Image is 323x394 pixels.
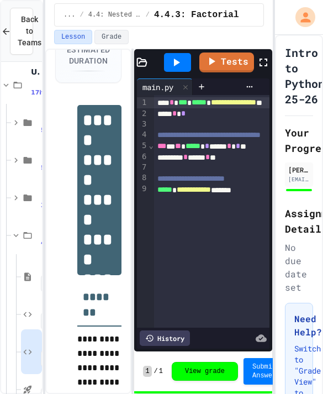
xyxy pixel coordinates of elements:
span: Unit 4: Iteration and Random Numbers [31,67,40,77]
span: 17 items [31,89,59,96]
button: Submit Answer [243,358,285,385]
span: 4.4.3: Factorial [154,8,239,22]
a: Tests [199,52,254,72]
div: History [140,330,190,346]
div: 9 [137,183,148,195]
div: 3 [137,119,148,129]
button: Grade [94,30,129,44]
div: My Account [284,4,318,30]
div: [EMAIL_ADDRESS][DOMAIN_NAME] [288,175,310,183]
div: No due date set [285,241,313,294]
span: / [80,10,84,19]
span: 4 items [41,239,64,246]
span: Fold line [148,141,153,150]
span: / [146,10,150,19]
h3: Need Help? [294,312,304,339]
div: 2 [137,108,148,119]
span: 5 min [41,350,71,367]
button: Back to Teams [10,8,33,55]
div: [PERSON_NAME] [288,165,310,175]
span: 10 min [41,275,71,292]
span: / [154,367,158,376]
div: 7 [137,162,148,172]
div: 8 [137,172,148,183]
span: 4.4: Nested Loops [88,10,141,19]
span: 1 [143,366,151,377]
span: 5 min [41,312,71,330]
span: 5 items [41,127,64,134]
div: main.py [137,78,193,95]
div: 1 [137,97,148,108]
div: 5 [137,140,148,151]
div: Estimated Duration [67,44,110,66]
span: 1 [159,367,163,376]
span: Back to Teams [18,14,41,49]
div: 6 [137,151,148,162]
div: 4 [137,129,148,140]
span: ... [63,10,76,19]
span: Submit Answer [252,363,276,380]
button: Lesson [54,30,92,44]
h2: Your Progress [285,125,313,156]
button: View grade [172,362,238,381]
div: main.py [137,81,179,93]
span: 5 items [41,164,64,171]
h2: Assignment Details [285,206,313,237]
span: 3 items [41,202,64,209]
